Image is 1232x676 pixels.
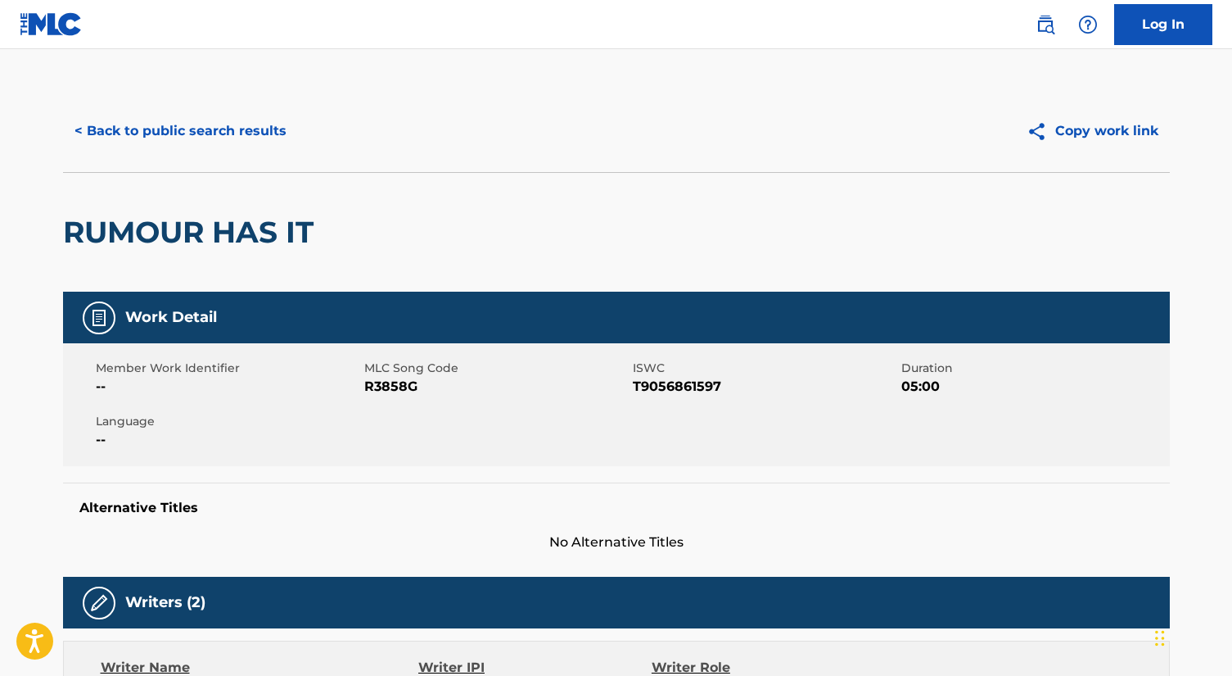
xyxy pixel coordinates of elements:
h5: Writers (2) [125,593,205,612]
h5: Alternative Titles [79,500,1153,516]
img: search [1036,15,1055,34]
span: R3858G [364,377,629,397]
span: 05:00 [901,377,1166,397]
img: Writers [89,593,109,613]
img: Copy work link [1027,121,1055,142]
div: Drag [1155,614,1165,663]
h5: Work Detail [125,308,217,327]
span: Member Work Identifier [96,360,360,377]
button: Copy work link [1015,111,1170,152]
img: Work Detail [89,308,109,328]
span: T9056861597 [633,377,897,397]
div: Help [1072,8,1104,41]
h2: RUMOUR HAS IT [63,214,322,251]
a: Log In [1114,4,1212,45]
button: < Back to public search results [63,111,298,152]
span: Language [96,413,360,430]
span: -- [96,377,360,397]
span: No Alternative Titles [63,533,1170,552]
img: help [1078,15,1098,34]
img: MLC Logo [20,12,83,36]
a: Public Search [1029,8,1062,41]
span: MLC Song Code [364,360,629,377]
iframe: Chat Widget [1150,597,1232,676]
span: ISWC [633,360,897,377]
span: Duration [901,360,1166,377]
span: -- [96,430,360,450]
